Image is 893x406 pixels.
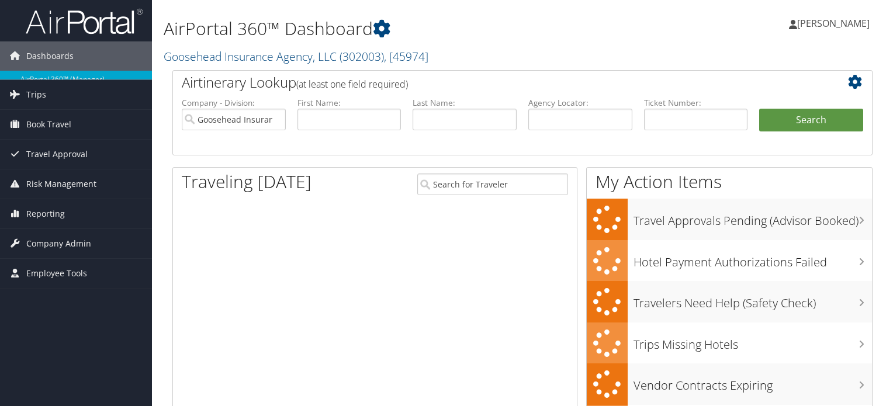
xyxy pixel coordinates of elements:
h2: Airtinerary Lookup [182,72,805,92]
span: Risk Management [26,169,96,199]
span: Book Travel [26,110,71,139]
span: Company Admin [26,229,91,258]
button: Search [759,109,863,132]
a: Travel Approvals Pending (Advisor Booked) [587,199,872,240]
span: ( 302003 ) [340,48,384,64]
span: Employee Tools [26,259,87,288]
h3: Travel Approvals Pending (Advisor Booked) [634,207,872,229]
a: Trips Missing Hotels [587,322,872,364]
img: airportal-logo.png [26,8,143,35]
a: Hotel Payment Authorizations Failed [587,240,872,282]
span: [PERSON_NAME] [797,17,870,30]
label: Last Name: [413,97,517,109]
label: Company - Division: [182,97,286,109]
h3: Vendor Contracts Expiring [634,372,872,394]
a: Travelers Need Help (Safety Check) [587,281,872,322]
label: First Name: [297,97,401,109]
span: Travel Approval [26,140,88,169]
label: Agency Locator: [528,97,632,109]
span: Reporting [26,199,65,228]
a: Vendor Contracts Expiring [587,363,872,405]
span: Trips [26,80,46,109]
h1: Traveling [DATE] [182,169,311,194]
input: Search for Traveler [417,173,568,195]
a: [PERSON_NAME] [789,6,881,41]
h3: Trips Missing Hotels [634,331,872,353]
span: (at least one field required) [296,78,408,91]
h1: My Action Items [587,169,872,194]
h3: Travelers Need Help (Safety Check) [634,289,872,311]
label: Ticket Number: [644,97,748,109]
span: , [ 45974 ] [384,48,428,64]
a: Goosehead Insurance Agency, LLC [164,48,428,64]
h1: AirPortal 360™ Dashboard [164,16,642,41]
span: Dashboards [26,41,74,71]
h3: Hotel Payment Authorizations Failed [634,248,872,270]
